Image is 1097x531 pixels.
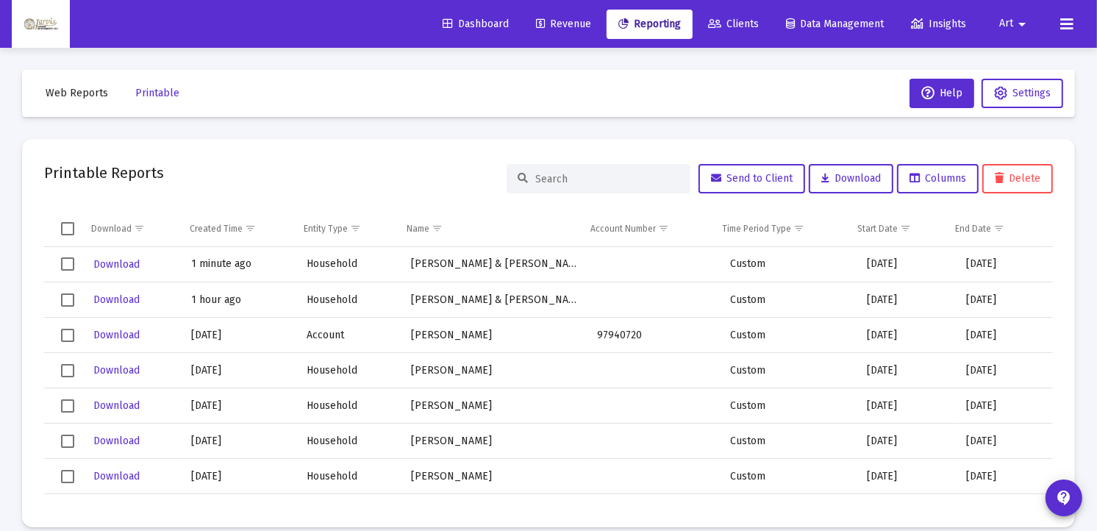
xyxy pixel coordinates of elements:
td: [PERSON_NAME] & [PERSON_NAME] [401,247,587,282]
div: Select row [61,364,74,377]
td: [DATE] [956,388,1053,424]
td: Custom [720,388,857,424]
span: Show filter options for column 'Download' [134,223,145,234]
span: Show filter options for column 'Time Period Type' [794,223,805,234]
td: [DATE] [857,282,956,318]
span: Printable [135,87,179,99]
button: Printable [124,79,191,108]
a: Data Management [774,10,896,39]
td: Household [296,353,401,388]
div: Select all [61,222,74,235]
td: [DATE] [181,388,296,424]
td: [DATE] [181,353,296,388]
span: Help [921,87,962,99]
span: Revenue [536,18,591,30]
td: Household [296,388,401,424]
button: Art [982,9,1048,38]
td: Column Entity Type [293,211,396,246]
td: [DATE] [956,459,1053,494]
td: Column Start Date [847,211,946,246]
td: Column Created Time [179,211,293,246]
span: Clients [708,18,759,30]
td: Custom [720,353,857,388]
button: Settings [982,79,1063,108]
button: Download [92,395,141,416]
td: [DATE] [857,247,956,282]
td: Household [296,424,401,459]
td: [PERSON_NAME] [401,353,587,388]
mat-icon: contact_support [1055,489,1073,507]
td: 1 hour ago [181,282,296,318]
span: Show filter options for column 'Entity Type' [350,223,361,234]
div: Data grid [44,211,1053,505]
td: [DATE] [857,318,956,353]
div: End Date [955,223,991,235]
td: [DATE] [181,459,296,494]
td: Household [296,247,401,282]
button: Download [92,254,141,275]
td: [DATE] [857,424,956,459]
div: Select row [61,293,74,307]
td: [PERSON_NAME] [401,459,587,494]
button: Web Reports [34,79,120,108]
td: Household [296,282,401,318]
button: Download [92,324,141,346]
a: Insights [899,10,978,39]
div: Account Number [590,223,656,235]
td: Column End Date [945,211,1041,246]
button: Download [92,466,141,487]
a: Reporting [607,10,693,39]
div: Download [91,223,132,235]
td: 97940720 [587,318,720,353]
td: [DATE] [956,353,1053,388]
div: Select row [61,470,74,483]
span: Dashboard [443,18,509,30]
td: [PERSON_NAME] [401,388,587,424]
mat-icon: arrow_drop_down [1013,10,1031,39]
img: Dashboard [23,10,59,39]
div: Name [407,223,429,235]
span: Data Management [786,18,884,30]
span: Art [999,18,1013,30]
td: [DATE] [956,282,1053,318]
div: Time Period Type [723,223,792,235]
td: Account [296,318,401,353]
div: Select row [61,329,74,342]
span: Settings [1012,87,1051,99]
td: [DATE] [857,494,956,530]
button: Download [92,360,141,381]
div: Entity Type [304,223,348,235]
span: Columns [910,172,966,185]
div: Created Time [190,223,243,235]
td: [DATE] [956,424,1053,459]
button: Delete [982,164,1053,193]
td: Custom [720,424,857,459]
td: 1 minute ago [181,247,296,282]
td: [PERSON_NAME] [401,318,587,353]
span: Show filter options for column 'End Date' [993,223,1004,234]
td: [DATE] [956,247,1053,282]
span: Download [93,435,140,447]
span: Insights [911,18,966,30]
td: [PERSON_NAME] [401,424,587,459]
td: Household [296,459,401,494]
td: Custom [720,494,857,530]
a: Clients [696,10,771,39]
td: Custom [720,282,857,318]
div: Select row [61,257,74,271]
span: Download [93,329,140,341]
div: Select row [61,435,74,448]
span: Send to Client [711,172,793,185]
td: [DATE] [181,494,296,530]
span: Download [93,470,140,482]
button: Download [92,289,141,310]
span: Download [93,399,140,412]
td: [DATE] [857,459,956,494]
td: Column Time Period Type [712,211,847,246]
span: Download [821,172,881,185]
div: Start Date [857,223,898,235]
td: Custom [720,459,857,494]
button: Columns [897,164,979,193]
td: Column Account Number [580,211,712,246]
td: Custom [720,318,857,353]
